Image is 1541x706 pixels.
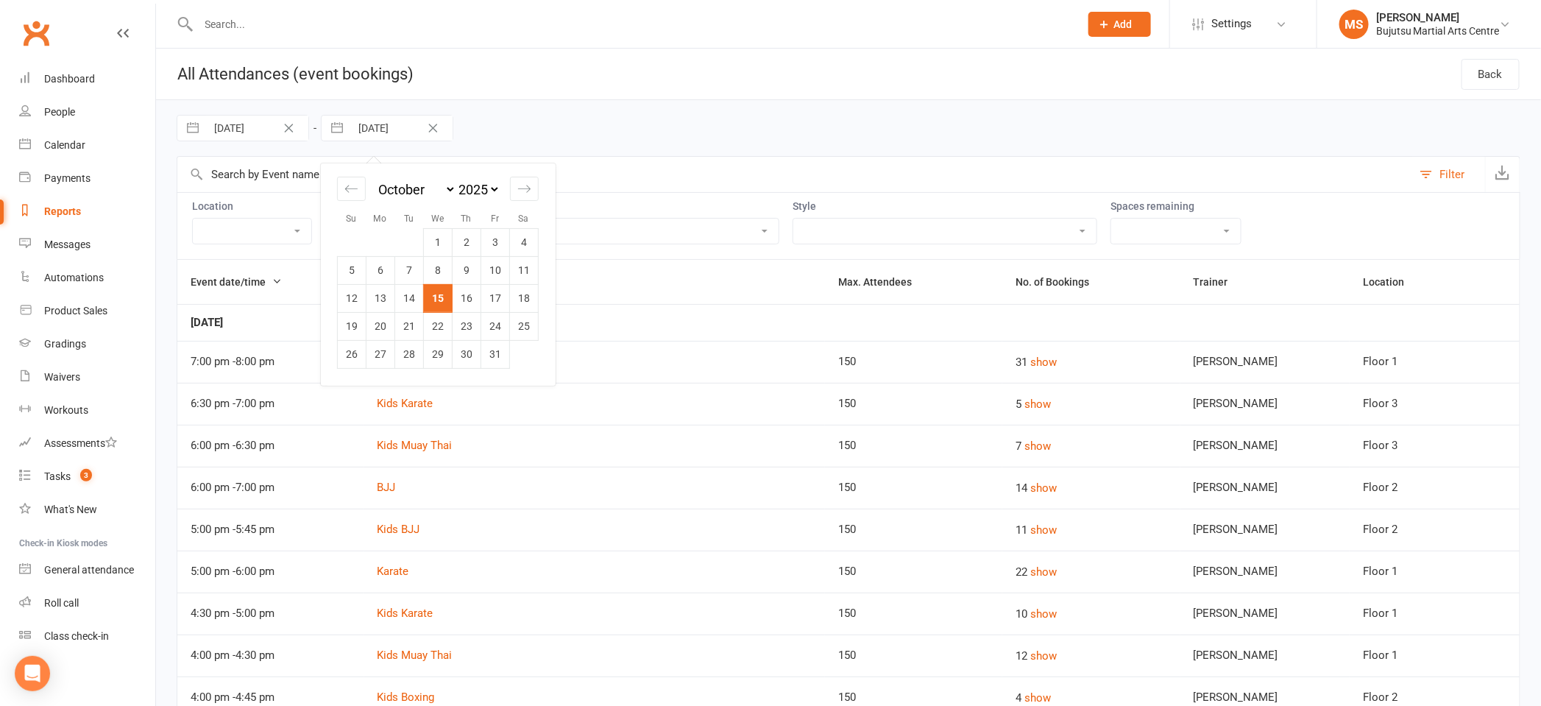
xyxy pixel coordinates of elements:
[1194,276,1244,288] span: Trainer
[19,228,155,261] a: Messages
[838,356,989,368] div: 150
[44,470,71,482] div: Tasks
[366,284,395,312] td: Monday, October 13, 2025
[44,239,91,250] div: Messages
[453,312,481,340] td: Thursday, October 23, 2025
[1363,691,1506,704] div: Floor 2
[481,228,510,256] td: Friday, October 3, 2025
[1194,398,1337,410] div: [PERSON_NAME]
[510,256,539,284] td: Saturday, October 11, 2025
[44,73,95,85] div: Dashboard
[191,523,351,536] div: 5:00 pm - 5:45 pm
[1194,607,1337,620] div: [PERSON_NAME]
[338,284,366,312] td: Sunday, October 12, 2025
[1194,691,1337,704] div: [PERSON_NAME]
[1363,565,1506,578] div: Floor 1
[453,284,481,312] td: Thursday, October 16, 2025
[838,649,989,662] div: 150
[1016,276,1105,288] span: No. of Bookings
[1376,24,1500,38] div: Bujutsu Martial Arts Centre
[44,597,79,609] div: Roll call
[19,261,155,294] a: Automations
[1030,353,1057,371] button: show
[481,284,510,312] td: Friday, October 17, 2025
[431,213,444,224] small: We
[1363,356,1506,368] div: Floor 1
[481,340,510,368] td: Friday, October 31, 2025
[337,177,366,201] div: Move backward to switch to the previous month.
[1016,273,1105,291] button: No. of Bookings
[191,607,351,620] div: 4:30 pm - 5:00 pm
[191,649,351,662] div: 4:00 pm - 4:30 pm
[1194,523,1337,536] div: [PERSON_NAME]
[19,493,155,526] a: What's New
[156,49,414,99] h1: All Attendances (event bookings)
[420,119,446,137] button: Clear Date
[338,340,366,368] td: Sunday, October 26, 2025
[1462,59,1520,90] a: Back
[338,312,366,340] td: Sunday, October 19, 2025
[44,404,88,416] div: Workouts
[44,338,86,350] div: Gradings
[1363,273,1420,291] button: Location
[404,213,414,224] small: Tu
[276,119,302,137] button: Clear Date
[1088,12,1151,37] button: Add
[44,272,104,283] div: Automations
[19,294,155,328] a: Product Sales
[347,213,357,224] small: Su
[44,139,85,151] div: Calendar
[19,427,155,460] a: Assessments
[838,691,989,704] div: 150
[1363,523,1506,536] div: Floor 2
[191,316,223,329] strong: [DATE]
[1363,398,1506,410] div: Floor 3
[395,284,424,312] td: Tuesday, October 14, 2025
[191,565,351,578] div: 5:00 pm - 6:00 pm
[1016,395,1166,413] div: 5
[338,256,366,284] td: Sunday, October 5, 2025
[19,96,155,129] a: People
[194,14,1069,35] input: Search...
[350,116,453,141] input: Starts To
[1016,437,1166,455] div: 7
[510,312,539,340] td: Saturday, October 25, 2025
[1194,481,1337,494] div: [PERSON_NAME]
[838,565,989,578] div: 150
[366,312,395,340] td: Monday, October 20, 2025
[19,460,155,493] a: Tasks 3
[424,340,453,368] td: Wednesday, October 29, 2025
[44,205,81,217] div: Reports
[15,656,50,691] div: Open Intercom Messenger
[378,523,420,536] a: Kids BJJ
[378,649,453,662] a: Kids Muay Thai
[838,276,928,288] span: Max. Attendees
[321,163,555,386] div: Calendar
[191,276,282,288] span: Event date/time
[519,213,529,224] small: Sa
[1412,157,1485,192] button: Filter
[838,440,989,452] div: 150
[395,312,424,340] td: Tuesday, October 21, 2025
[1024,437,1051,455] button: show
[18,15,54,52] a: Clubworx
[44,106,75,118] div: People
[378,565,409,578] a: Karate
[1363,649,1506,662] div: Floor 1
[1110,200,1241,212] label: Spaces remaining
[177,157,1412,192] input: Search by Event name
[510,177,539,201] div: Move forward to switch to the next month.
[374,213,387,224] small: Mo
[1016,353,1166,371] div: 31
[793,200,1097,212] label: Style
[378,481,396,494] a: BJJ
[424,284,453,312] td: Selected. Wednesday, October 15, 2025
[453,340,481,368] td: Thursday, October 30, 2025
[19,394,155,427] a: Workouts
[19,195,155,228] a: Reports
[1339,10,1369,39] div: MS
[44,172,91,184] div: Payments
[1016,647,1166,665] div: 12
[838,523,989,536] div: 150
[1016,563,1166,581] div: 22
